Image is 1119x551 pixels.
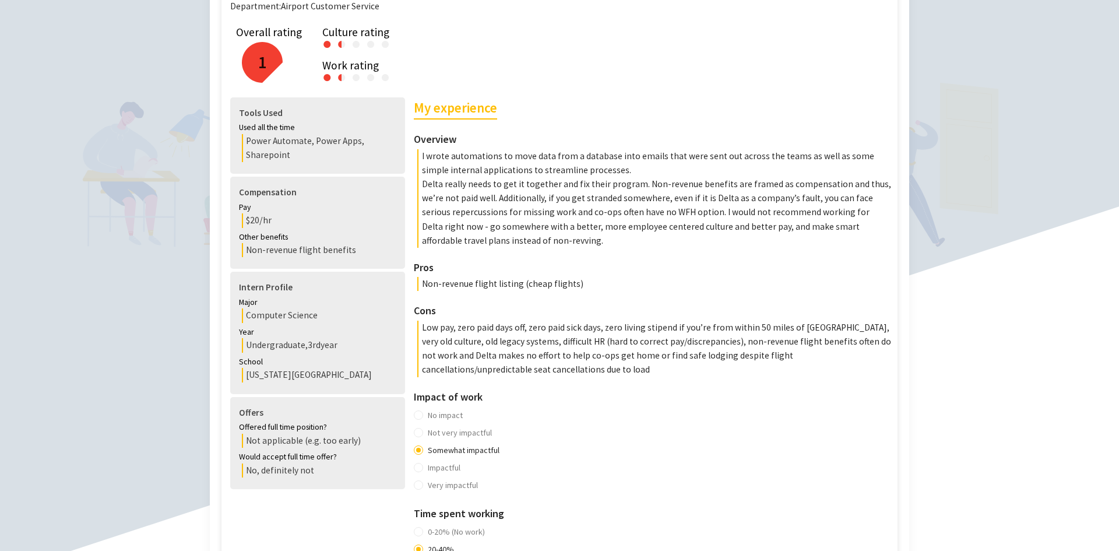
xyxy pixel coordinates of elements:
[239,326,396,339] div: Year
[414,259,892,276] h3: Pros
[381,36,390,51] div: ●
[239,280,396,294] h4: Intern Profile
[423,441,504,459] span: Somewhat impactful
[242,308,396,322] div: Computer Science
[337,69,347,84] div: ●
[258,49,267,76] h2: 1
[381,69,390,84] div: ●
[337,36,342,51] div: ●
[236,28,302,36] div: Overall rating
[242,338,396,352] div: Undergraduate , 3rd year
[414,506,892,522] h3: Time spent working
[239,406,396,420] h4: Offers
[351,69,361,84] div: ●
[239,356,396,368] div: School
[351,36,361,51] div: ●
[366,69,376,84] div: ●
[414,131,892,148] h3: Overview
[366,36,376,51] div: ●
[239,201,396,214] div: Pay
[242,434,396,448] div: Not applicable (e.g. too early)
[242,134,396,162] div: Power Automate, Power Apps, Sharepoint
[246,214,250,226] span: $
[414,303,892,319] h3: Cons
[322,69,332,84] div: ●
[417,177,892,248] p: Delta really needs to get it together and fix their program. Non-revenue benefits are framed as c...
[414,389,892,405] h3: Impact of work
[239,106,396,120] h4: Tools Used
[322,61,874,69] div: Work rating
[246,214,259,226] span: 20
[239,421,396,434] div: Offered full time position?
[337,69,342,84] div: ●
[259,214,272,226] span: /hr
[414,97,497,120] h2: My experience
[239,185,396,199] h4: Compensation
[239,451,396,464] div: Would accept full time offer?
[239,231,396,244] div: Other benefits
[322,28,874,36] div: Culture rating
[242,368,396,382] div: [US_STATE][GEOGRAPHIC_DATA]
[417,321,892,377] p: Low pay, zero paid days off, zero paid sick days, zero living stipend if you’re from within 50 mi...
[417,277,892,291] p: Non-revenue flight listing (cheap flights)
[417,149,892,177] p: I wrote automations to move data from a database into emails that were sent out across the teams ...
[239,296,396,309] div: Major
[337,36,347,51] div: ●
[239,121,396,134] div: Used all the time
[322,36,332,51] div: ●
[242,464,396,478] div: No, definitely not
[242,243,396,257] div: Non-revenue flight benefits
